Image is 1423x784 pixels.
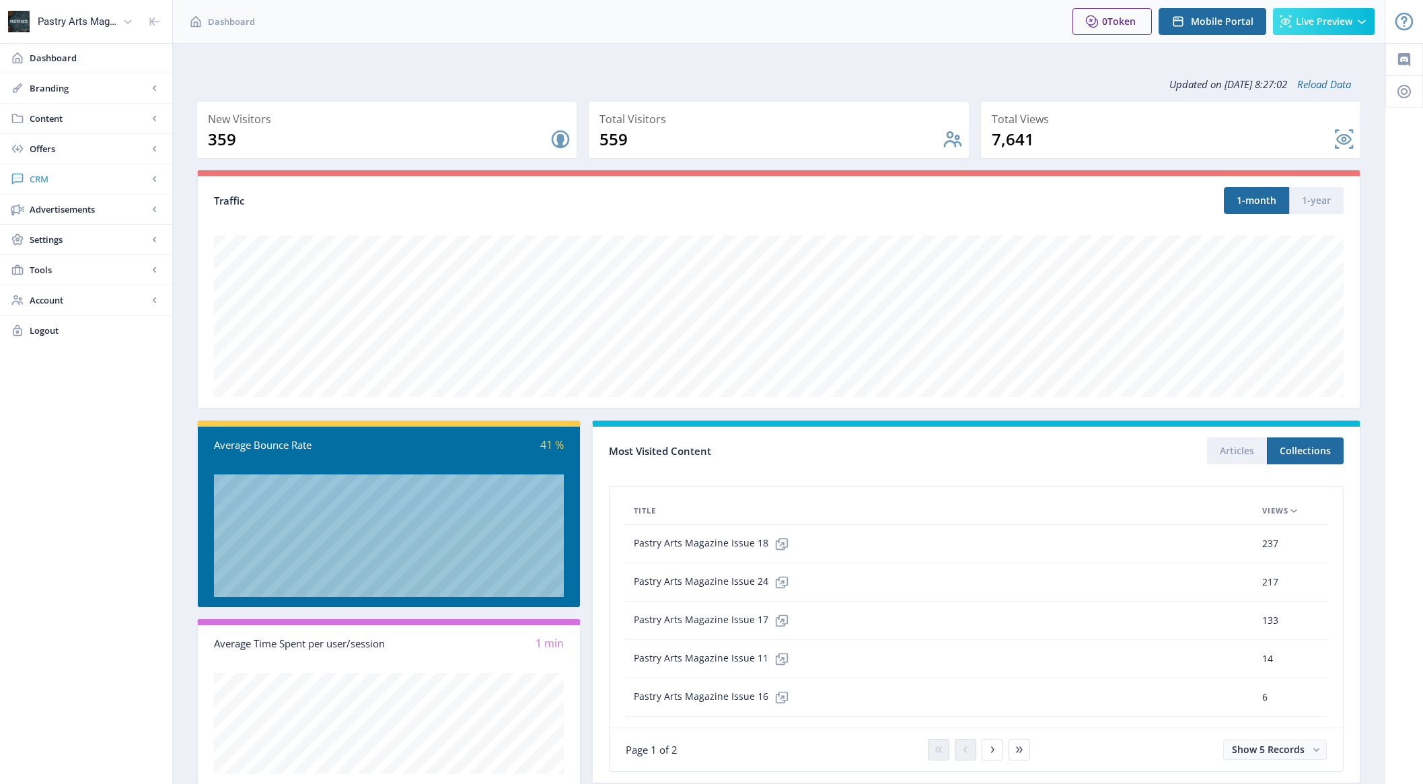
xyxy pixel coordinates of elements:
[1224,187,1289,214] button: 1-month
[8,11,30,32] img: properties.app_icon.png
[634,645,795,672] span: Pastry Arts Magazine Issue 11
[1223,740,1327,760] button: Show 5 Records
[30,324,161,337] span: Logout
[634,607,795,634] span: Pastry Arts Magazine Issue 17
[599,129,941,150] div: 559
[208,15,255,28] span: Dashboard
[389,636,564,651] div: 1 min
[992,110,1355,129] div: Total Views
[1191,16,1253,27] span: Mobile Portal
[30,81,148,95] span: Branding
[30,203,148,216] span: Advertisements
[1273,8,1375,35] button: Live Preview
[30,233,148,246] span: Settings
[992,129,1334,150] div: 7,641
[1232,743,1305,756] span: Show 5 Records
[634,684,795,711] span: Pastry Arts Magazine Issue 16
[1262,651,1273,667] span: 14
[214,437,389,453] div: Average Bounce Rate
[1262,503,1288,519] span: Views
[634,503,656,519] span: Title
[30,263,148,277] span: Tools
[634,530,795,557] span: Pastry Arts Magazine Issue 18
[609,441,976,462] div: Most Visited Content
[540,437,564,452] span: 41 %
[208,110,571,129] div: New Visitors
[196,67,1361,101] div: Updated on [DATE] 8:27:02
[214,636,389,651] div: Average Time Spent per user/session
[1262,612,1278,629] span: 133
[30,142,148,155] span: Offers
[626,743,678,756] span: Page 1 of 2
[30,172,148,186] span: CRM
[1207,437,1267,464] button: Articles
[1107,15,1136,28] span: Token
[1262,574,1278,590] span: 217
[1262,689,1268,705] span: 6
[634,569,795,596] span: Pastry Arts Magazine Issue 24
[1296,16,1352,27] span: Live Preview
[599,110,963,129] div: Total Visitors
[1072,8,1152,35] button: 0Token
[38,7,117,36] div: Pastry Arts Magazine
[30,293,148,307] span: Account
[1159,8,1266,35] button: Mobile Portal
[208,129,550,150] div: 359
[1289,187,1344,214] button: 1-year
[1262,536,1278,552] span: 237
[1287,77,1351,91] a: Reload Data
[1267,437,1344,464] button: Collections
[214,193,779,209] div: Traffic
[30,112,148,125] span: Content
[30,51,161,65] span: Dashboard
